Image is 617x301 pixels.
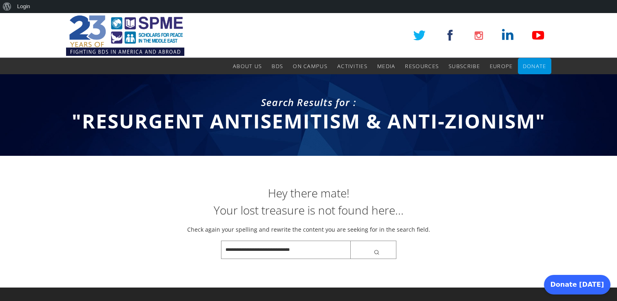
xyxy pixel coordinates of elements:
[233,58,262,74] a: About Us
[66,13,184,58] img: SPME
[523,58,546,74] a: Donate
[337,58,367,74] a: Activities
[405,62,439,70] span: Resources
[490,62,513,70] span: Europe
[377,58,396,74] a: Media
[66,95,551,109] div: Search Results for :
[233,62,262,70] span: About Us
[523,62,546,70] span: Donate
[337,62,367,70] span: Activities
[293,58,327,74] a: On Campus
[405,58,439,74] a: Resources
[293,62,327,70] span: On Campus
[66,225,551,235] p: Check again your spelling and rewrite the content you are seeking for in the search field.
[449,62,480,70] span: Subscribe
[66,184,551,219] p: Hey there mate! Your lost treasure is not found here...
[490,58,513,74] a: Europe
[449,58,480,74] a: Subscribe
[72,108,546,134] span: "Resurgent Antisemitism & Anti-Zionism"
[272,58,283,74] a: BDS
[272,62,283,70] span: BDS
[377,62,396,70] span: Media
